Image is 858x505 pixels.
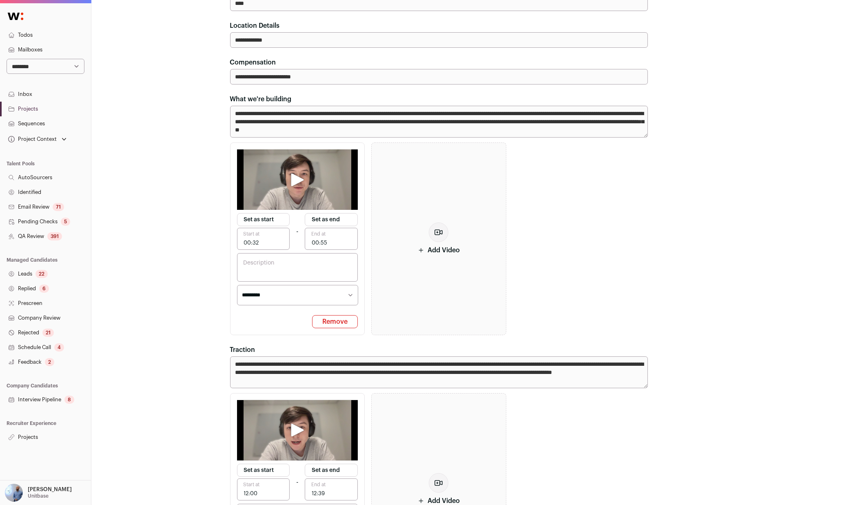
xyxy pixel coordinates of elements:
button: Set as start [237,213,290,226]
div: Project Context [7,136,57,142]
div: 6 [39,285,49,293]
label: Compensation [230,58,276,67]
label: Traction [230,345,255,355]
div: 21 [42,329,54,337]
div: 391 [47,232,62,240]
span: - [296,477,298,487]
input: Start at [237,478,290,501]
p: Unitbase [28,493,49,499]
img: Wellfound [3,8,28,24]
p: [PERSON_NAME] [28,486,72,493]
button: Set as end [305,213,358,226]
div: 2 [45,358,54,366]
label: Location Details [230,21,280,31]
button: Remove [312,315,358,328]
div: 8 [64,396,74,404]
button: Set as end [305,464,358,477]
span: - [296,227,298,236]
div: 5 [61,218,70,226]
img: 97332-medium_jpg [5,484,23,502]
button: Add Video [371,142,506,335]
input: End at [305,478,358,501]
button: Open dropdown [7,133,68,145]
button: Open dropdown [3,484,73,502]
div: 4 [54,343,64,351]
input: Start at [237,228,290,250]
input: End at [305,228,358,250]
div: 22 [35,270,48,278]
span: Add Video [418,245,460,255]
label: What we're building [230,94,292,104]
button: Set as start [237,464,290,477]
div: 71 [53,203,64,211]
